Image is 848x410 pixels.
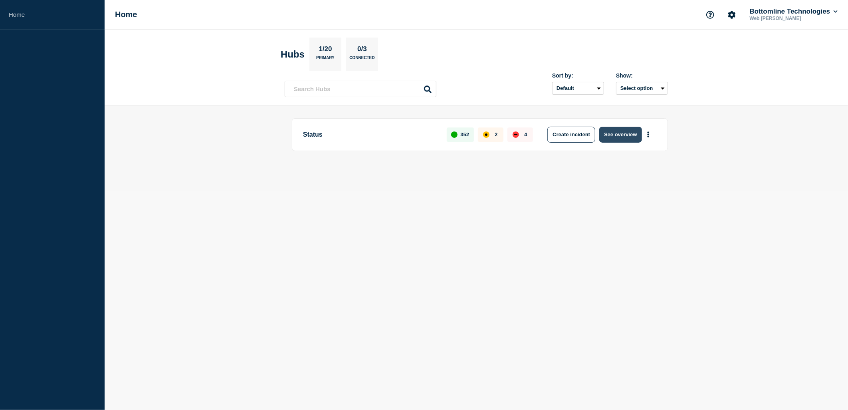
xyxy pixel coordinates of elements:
p: Primary [316,56,335,64]
p: 352 [461,131,470,137]
div: down [513,131,519,138]
button: See overview [599,127,642,143]
p: 0/3 [355,45,370,56]
button: More actions [643,127,654,142]
button: Support [702,6,719,23]
p: 1/20 [316,45,335,56]
p: 2 [495,131,497,137]
select: Sort by [552,82,604,95]
p: Connected [349,56,374,64]
h2: Hubs [281,49,305,60]
button: Account settings [723,6,740,23]
div: Show: [616,72,668,79]
p: 4 [524,131,527,137]
div: Sort by: [552,72,604,79]
div: up [451,131,458,138]
button: Select option [616,82,668,95]
p: Web [PERSON_NAME] [748,16,831,21]
button: Bottomline Technologies [748,8,839,16]
p: Status [303,127,438,143]
input: Search Hubs [285,81,436,97]
h1: Home [115,10,137,19]
button: Create incident [547,127,595,143]
div: affected [483,131,489,138]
